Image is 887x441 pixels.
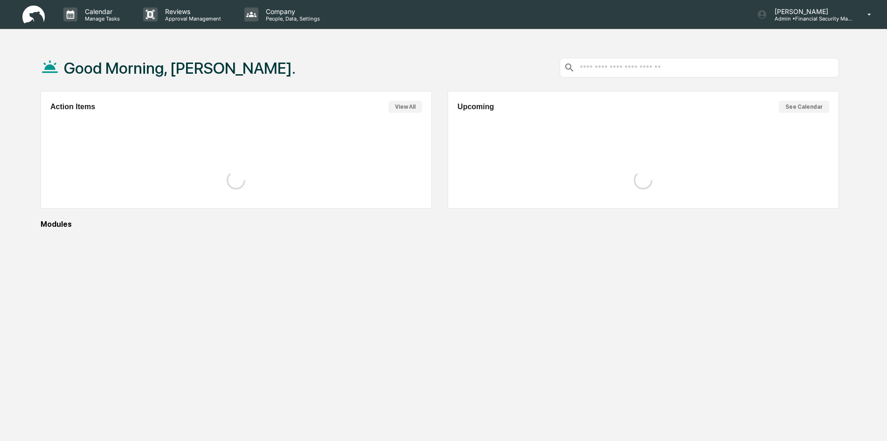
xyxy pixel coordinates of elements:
p: Reviews [158,7,226,15]
p: Calendar [77,7,125,15]
div: Modules [41,220,839,229]
h1: Good Morning, [PERSON_NAME]. [64,59,296,77]
img: logo [22,6,45,24]
h2: Upcoming [457,103,494,111]
h2: Action Items [50,103,95,111]
button: View All [388,101,422,113]
p: Manage Tasks [77,15,125,22]
p: [PERSON_NAME] [767,7,854,15]
p: People, Data, Settings [258,15,325,22]
p: Admin • Financial Security Management [767,15,854,22]
p: Company [258,7,325,15]
button: See Calendar [779,101,829,113]
p: Approval Management [158,15,226,22]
